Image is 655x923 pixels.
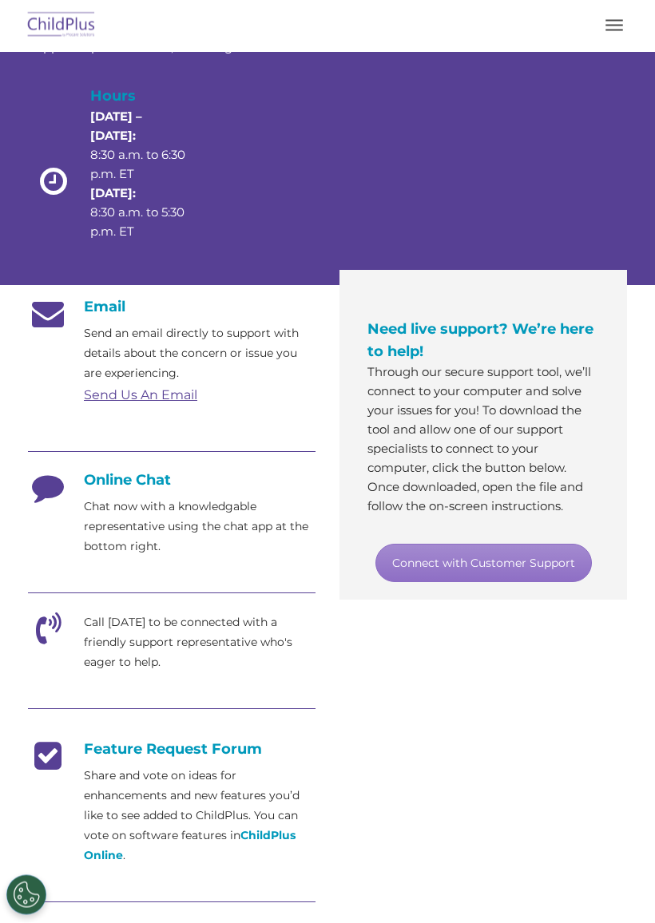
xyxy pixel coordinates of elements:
[90,109,142,144] strong: [DATE] – [DATE]:
[375,545,592,583] a: Connect with Customer Support
[84,497,316,557] p: Chat now with a knowledgable representative using the chat app at the bottom right.
[28,472,316,489] h4: Online Chat
[84,388,197,403] a: Send Us An Email
[84,613,316,673] p: Call [DATE] to be connected with a friendly support representative who's eager to help.
[367,321,593,361] span: Need live support? We’re here to help!
[90,186,136,201] strong: [DATE]:
[90,85,186,108] h4: Hours
[24,7,99,45] img: ChildPlus by Procare Solutions
[28,299,316,316] h4: Email
[90,108,186,242] p: 8:30 a.m. to 6:30 p.m. ET 8:30 a.m. to 5:30 p.m. ET
[84,767,316,866] p: Share and vote on ideas for enhancements and new features you’d like to see added to ChildPlus. Y...
[84,324,316,384] p: Send an email directly to support with details about the concern or issue you are experiencing.
[6,875,46,915] button: Cookies Settings
[28,741,316,759] h4: Feature Request Forum
[367,363,599,517] p: Through our secure support tool, we’ll connect to your computer and solve your issues for you! To...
